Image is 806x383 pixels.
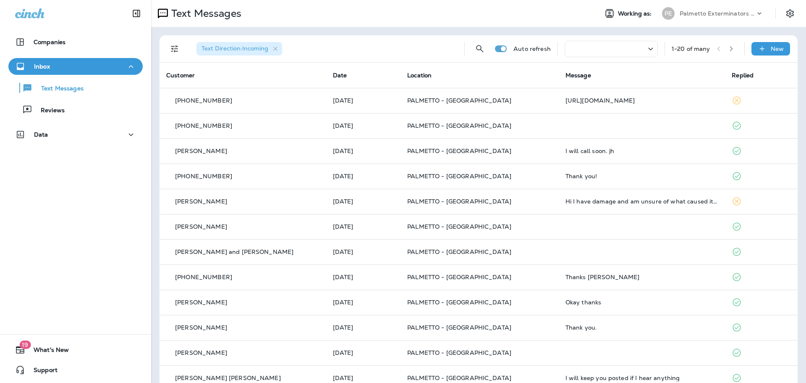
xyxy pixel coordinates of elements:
[8,362,143,378] button: Support
[407,374,511,382] span: PALMETTO - [GEOGRAPHIC_DATA]
[407,71,432,79] span: Location
[565,97,719,104] div: https://customer.entomobrands.com/login
[175,148,227,154] p: [PERSON_NAME]
[175,248,293,255] p: [PERSON_NAME] and [PERSON_NAME]
[565,71,591,79] span: Message
[333,223,394,230] p: Aug 20, 2025 08:47 AM
[407,273,511,281] span: PALMETTO - [GEOGRAPHIC_DATA]
[8,341,143,358] button: 19What's New
[680,10,755,17] p: Palmetto Exterminators LLC
[333,324,394,331] p: Aug 19, 2025 08:04 AM
[201,45,268,52] span: Text Direction : Incoming
[565,173,719,180] div: Thank you!
[175,198,227,205] p: [PERSON_NAME]
[782,6,798,21] button: Settings
[333,173,394,180] p: Aug 20, 2025 03:57 PM
[333,375,394,381] p: Aug 18, 2025 11:04 AM
[407,298,511,306] span: PALMETTO - [GEOGRAPHIC_DATA]
[407,122,511,129] span: PALMETTO - [GEOGRAPHIC_DATA]
[565,148,719,154] div: I will call soon. jh
[175,274,232,280] p: [PHONE_NUMBER]
[8,101,143,119] button: Reviews
[34,63,50,70] p: Inbox
[618,10,654,17] span: Working as:
[8,79,143,97] button: Text Messages
[333,198,394,205] p: Aug 20, 2025 01:07 PM
[175,375,281,381] p: [PERSON_NAME] [PERSON_NAME]
[407,147,511,155] span: PALMETTO - [GEOGRAPHIC_DATA]
[407,324,511,331] span: PALMETTO - [GEOGRAPHIC_DATA]
[32,107,65,115] p: Reviews
[565,299,719,306] div: Okay thanks
[34,131,48,138] p: Data
[34,39,65,45] p: Companies
[8,126,143,143] button: Data
[166,71,195,79] span: Customer
[407,349,511,357] span: PALMETTO - [GEOGRAPHIC_DATA]
[8,58,143,75] button: Inbox
[471,40,488,57] button: Search Messages
[662,7,675,20] div: PE
[513,45,551,52] p: Auto refresh
[333,349,394,356] p: Aug 18, 2025 11:13 AM
[25,346,69,357] span: What's New
[25,367,58,377] span: Support
[407,97,511,104] span: PALMETTO - [GEOGRAPHIC_DATA]
[732,71,754,79] span: Replied
[407,223,511,230] span: PALMETTO - [GEOGRAPHIC_DATA]
[175,173,232,180] p: [PHONE_NUMBER]
[33,85,84,93] p: Text Messages
[333,122,394,129] p: Aug 21, 2025 12:02 PM
[196,42,282,55] div: Text Direction:Incoming
[333,148,394,154] p: Aug 20, 2025 08:32 PM
[407,172,511,180] span: PALMETTO - [GEOGRAPHIC_DATA]
[565,375,719,381] div: I will keep you posted if I hear anything
[407,198,511,205] span: PALMETTO - [GEOGRAPHIC_DATA]
[565,198,719,205] div: Hi I have damage and am unsure of what caused it. Can you take a look please
[175,97,232,104] p: [PHONE_NUMBER]
[175,299,227,306] p: [PERSON_NAME]
[407,248,511,256] span: PALMETTO - [GEOGRAPHIC_DATA]
[175,324,227,331] p: [PERSON_NAME]
[333,274,394,280] p: Aug 19, 2025 03:22 PM
[175,223,227,230] p: [PERSON_NAME]
[333,71,347,79] span: Date
[672,45,710,52] div: 1 - 20 of many
[166,40,183,57] button: Filters
[333,97,394,104] p: Aug 22, 2025 12:21 PM
[565,324,719,331] div: Thank you.
[8,34,143,50] button: Companies
[168,7,241,20] p: Text Messages
[771,45,784,52] p: New
[333,299,394,306] p: Aug 19, 2025 08:43 AM
[125,5,148,22] button: Collapse Sidebar
[175,122,232,129] p: [PHONE_NUMBER]
[333,248,394,255] p: Aug 19, 2025 03:26 PM
[175,349,227,356] p: [PERSON_NAME]
[565,274,719,280] div: Thanks Peter Rosenthal
[19,341,31,349] span: 19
